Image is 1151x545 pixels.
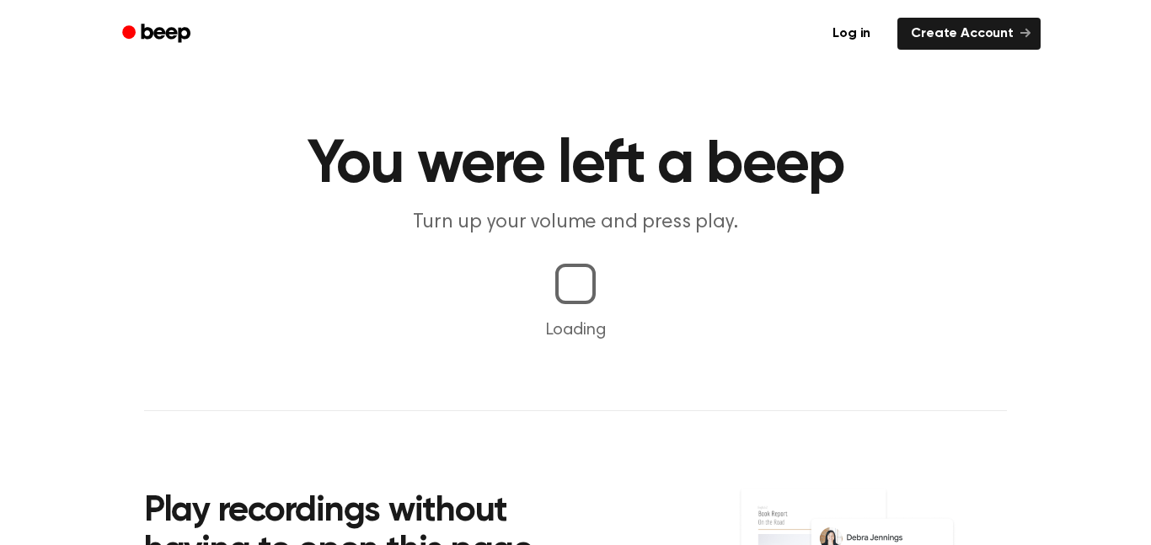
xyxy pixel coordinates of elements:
a: Log in [816,14,887,53]
a: Beep [110,18,206,51]
h1: You were left a beep [144,135,1007,195]
a: Create Account [897,18,1041,50]
p: Turn up your volume and press play. [252,209,899,237]
p: Loading [20,318,1131,343]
